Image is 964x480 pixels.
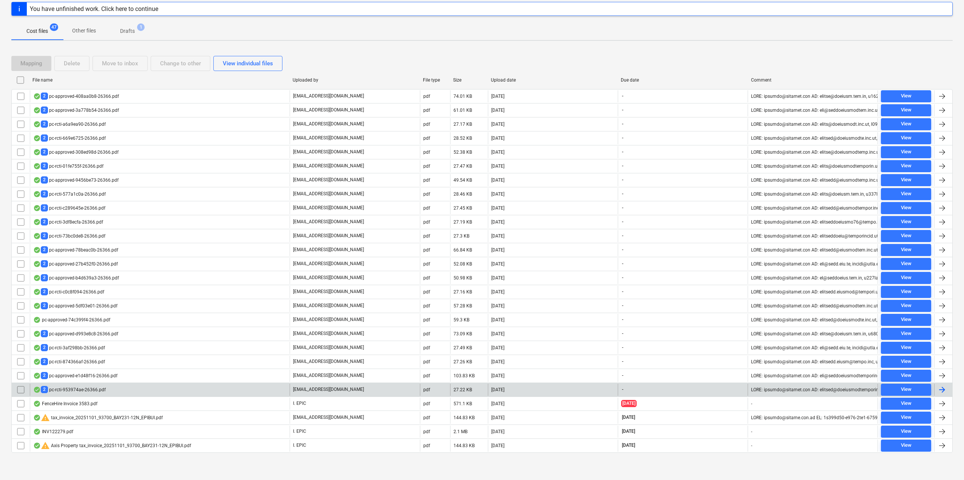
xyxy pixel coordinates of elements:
[621,233,624,239] span: -
[901,120,912,128] div: View
[901,441,912,450] div: View
[881,440,931,452] button: View
[41,372,48,379] span: 2
[881,314,931,326] button: View
[621,163,624,169] span: -
[33,233,41,239] div: OCR finished
[423,429,430,434] div: pdf
[423,275,430,281] div: pdf
[293,107,364,113] p: [EMAIL_ADDRESS][DOMAIN_NAME]
[33,275,41,281] div: OCR finished
[453,415,475,420] div: 144.83 KB
[453,150,472,155] div: 52.38 KB
[33,274,119,281] div: pc-approved-b4d639a3-26366.pdf
[33,441,191,450] div: Axis Property tax_invoice_20251101_93700_BAY231-12N_EPIBUI.pdf
[453,345,472,350] div: 27.49 KB
[621,77,745,83] div: Due date
[293,289,364,295] p: [EMAIL_ADDRESS][DOMAIN_NAME]
[453,177,472,183] div: 49.54 KB
[423,233,430,239] div: pdf
[293,247,364,253] p: [EMAIL_ADDRESS][DOMAIN_NAME]
[491,289,504,295] div: [DATE]
[491,94,504,99] div: [DATE]
[33,443,41,449] div: OCR finished
[901,190,912,198] div: View
[33,372,117,379] div: pc-approved-e1d48f16-26366.pdf
[33,191,41,197] div: OCR finished
[881,272,931,284] button: View
[33,204,105,211] div: pc-rcti-c289645e-26366.pdf
[423,219,430,225] div: pdf
[33,401,41,407] div: OCR finished
[453,429,467,434] div: 2.1 MB
[50,23,58,31] span: 47
[621,414,636,421] span: [DATE]
[491,275,504,281] div: [DATE]
[881,230,931,242] button: View
[453,289,472,295] div: 27.16 KB
[423,387,430,392] div: pdf
[491,331,504,336] div: [DATE]
[901,287,912,296] div: View
[423,303,430,309] div: pdf
[901,371,912,380] div: View
[423,191,430,197] div: pdf
[41,93,48,100] span: 2
[423,94,430,99] div: pdf
[491,205,504,211] div: [DATE]
[293,121,364,127] p: [EMAIL_ADDRESS][DOMAIN_NAME]
[293,93,364,99] p: [EMAIL_ADDRESS][DOMAIN_NAME]
[33,120,106,128] div: pc-rcti-a6a9ea90-26366.pdf
[41,441,50,450] span: warning
[33,107,41,113] div: OCR finished
[293,191,364,197] p: [EMAIL_ADDRESS][DOMAIN_NAME]
[41,134,48,142] span: 2
[901,232,912,240] div: View
[41,106,48,114] span: 2
[491,164,504,169] div: [DATE]
[33,429,41,435] div: OCR finished
[901,106,912,114] div: View
[881,300,931,312] button: View
[881,356,931,368] button: View
[453,401,472,406] div: 571.1 KB
[423,415,430,420] div: pdf
[901,413,912,422] div: View
[41,344,48,351] span: 2
[621,358,624,365] span: -
[293,233,364,239] p: [EMAIL_ADDRESS][DOMAIN_NAME]
[881,328,931,340] button: View
[491,373,504,378] div: [DATE]
[41,218,48,225] span: 2
[33,176,119,184] div: pc-approved-9456be73-26366.pdf
[33,373,41,379] div: OCR finished
[33,413,163,422] div: tax_invoice_20251101_93700_BAY231-12N_EPIBUI.pdf
[621,219,624,225] span: -
[33,149,41,155] div: OCR finished
[881,146,931,158] button: View
[491,401,504,406] div: [DATE]
[33,386,106,393] div: pc-rcti-953974ae-26366.pdf
[453,331,472,336] div: 73.09 KB
[423,331,430,336] div: pdf
[621,344,624,351] span: -
[491,261,504,267] div: [DATE]
[423,443,430,448] div: pdf
[33,232,105,239] div: pc-rcti-73bc0de8-26366.pdf
[621,135,624,141] span: -
[33,331,41,337] div: OCR finished
[453,164,472,169] div: 27.47 KB
[621,289,624,295] span: -
[33,177,41,183] div: OCR finished
[491,429,504,434] div: [DATE]
[901,148,912,156] div: View
[453,94,472,99] div: 74.01 KB
[41,413,50,422] span: warning
[621,247,624,253] span: -
[423,359,430,364] div: pdf
[33,358,105,365] div: pc-rcti-874366af-26366.pdf
[41,358,48,365] span: 2
[901,92,912,100] div: View
[33,302,117,309] div: pc-approved-5df03e01-26366.pdf
[293,303,364,309] p: [EMAIL_ADDRESS][DOMAIN_NAME]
